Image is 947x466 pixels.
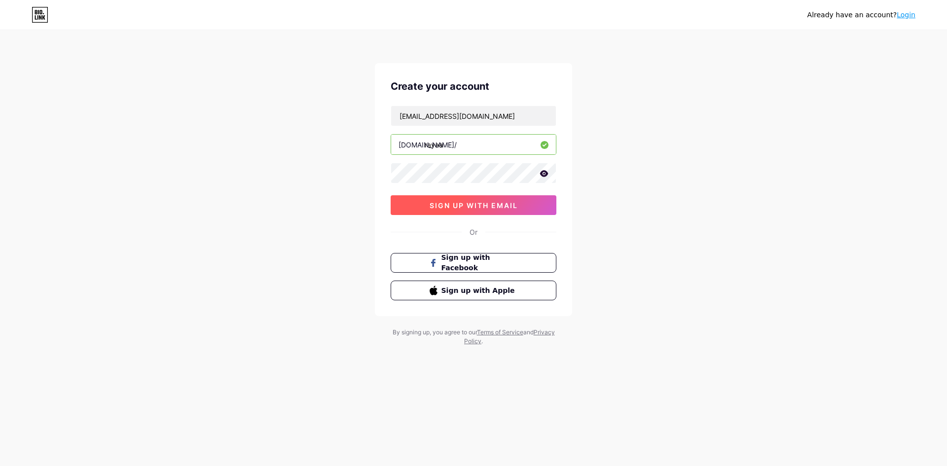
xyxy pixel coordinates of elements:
div: By signing up, you agree to our and . [390,328,557,346]
a: Terms of Service [477,328,523,336]
button: sign up with email [391,195,556,215]
button: Sign up with Apple [391,281,556,300]
a: Login [897,11,915,19]
span: sign up with email [430,201,518,210]
span: Sign up with Facebook [441,252,518,273]
div: Or [470,227,477,237]
span: Sign up with Apple [441,286,518,296]
input: Email [391,106,556,126]
button: Sign up with Facebook [391,253,556,273]
input: username [391,135,556,154]
div: [DOMAIN_NAME]/ [399,140,457,150]
div: Create your account [391,79,556,94]
div: Already have an account? [807,10,915,20]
